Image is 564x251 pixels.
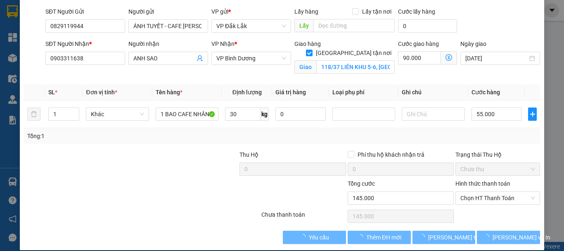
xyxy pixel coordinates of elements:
[455,180,510,187] label: Hình thức thanh toán
[316,60,395,74] input: Giao tận nơi
[493,233,550,242] span: [PERSON_NAME] và In
[86,89,117,96] span: Đơn vị tính
[211,7,291,16] div: VP gửi
[216,52,286,65] span: VP Bình Dương
[294,60,316,74] span: Giao
[412,231,476,244] button: [PERSON_NAME] thay đổi
[348,180,375,187] span: Tổng cước
[419,234,428,240] span: loading
[294,41,321,47] span: Giao hàng
[460,41,486,47] label: Ngày giao
[398,8,435,15] label: Cước lấy hàng
[216,20,286,32] span: VP Đắk Lắk
[483,234,493,240] span: loading
[366,233,401,242] span: Thêm ĐH mới
[398,84,468,100] th: Ghi chú
[329,84,398,100] th: Loại phụ phí
[455,150,540,159] div: Trạng thái Thu Hộ
[128,39,208,48] div: Người nhận
[45,39,125,48] div: SĐT Người Nhận
[313,19,395,32] input: Dọc đường
[313,48,395,57] span: [GEOGRAPHIC_DATA] tận nơi
[465,54,528,63] input: Ngày giao
[211,41,235,47] span: VP Nhận
[239,151,258,158] span: Thu Hộ
[300,234,309,240] span: loading
[357,234,366,240] span: loading
[446,54,452,61] span: dollar-circle
[428,233,494,242] span: [PERSON_NAME] thay đổi
[197,55,203,62] span: user-add
[472,89,500,96] span: Cước hàng
[309,233,329,242] span: Yêu cầu
[91,108,144,120] span: Khác
[477,231,540,244] button: [PERSON_NAME] và In
[398,19,457,33] input: Cước lấy hàng
[359,7,395,16] span: Lấy tận nơi
[156,89,182,96] span: Tên hàng
[283,231,346,244] button: Yêu cầu
[528,108,537,121] button: plus
[261,108,269,121] span: kg
[460,192,535,204] span: Chọn HT Thanh Toán
[232,89,262,96] span: Định lượng
[398,41,439,47] label: Cước giao hàng
[354,150,428,159] span: Phí thu hộ khách nhận trả
[348,231,411,244] button: Thêm ĐH mới
[275,89,306,96] span: Giá trị hàng
[528,111,536,117] span: plus
[460,163,535,175] span: Chưa thu
[128,7,208,16] div: Người gửi
[398,51,441,65] input: Cước giao hàng
[402,108,464,121] input: Ghi Chú
[45,7,125,16] div: SĐT Người Gửi
[27,131,218,141] div: Tổng: 1
[261,210,347,225] div: Chưa thanh toán
[156,108,218,121] input: VD: Bàn, Ghế
[48,89,55,96] span: SL
[294,19,313,32] span: Lấy
[27,108,40,121] button: delete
